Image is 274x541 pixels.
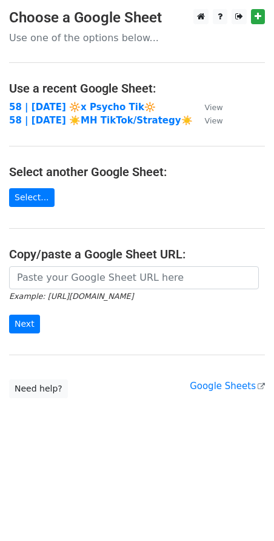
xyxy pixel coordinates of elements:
h3: Choose a Google Sheet [9,9,265,27]
input: Next [9,315,40,333]
small: Example: [URL][DOMAIN_NAME] [9,292,133,301]
a: View [193,115,223,126]
a: 58 | [DATE] 🔆x Psycho Tik🔆 [9,102,156,113]
input: Paste your Google Sheet URL here [9,266,259,289]
a: Select... [9,188,55,207]
h4: Select another Google Sheet: [9,165,265,179]
h4: Copy/paste a Google Sheet URL: [9,247,265,261]
small: View [205,116,223,125]
a: Google Sheets [190,381,265,392]
small: View [205,103,223,112]
a: View [193,102,223,113]
p: Use one of the options below... [9,31,265,44]
a: Need help? [9,379,68,398]
a: 58 | [DATE] ☀️MH TikTok/Strategy☀️ [9,115,193,126]
h4: Use a recent Google Sheet: [9,81,265,96]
